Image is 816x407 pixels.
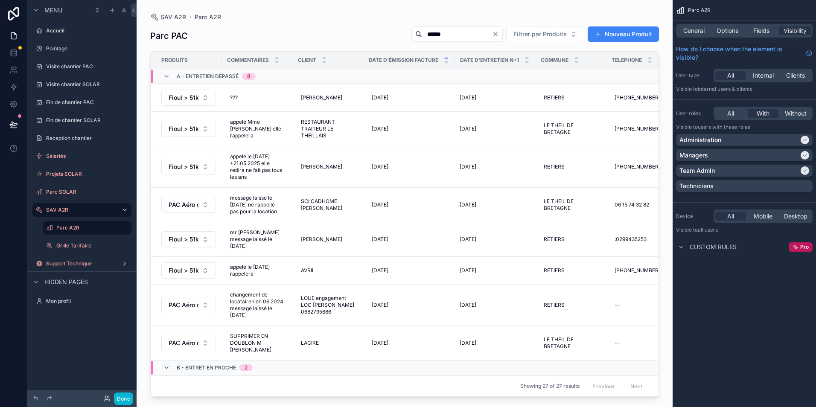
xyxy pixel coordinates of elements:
span: [DATE] [460,302,476,308]
a: Fin de chantier SOLAR [32,113,131,127]
button: Select Button [161,159,216,175]
div: -- [615,302,620,308]
span: Date d'émission facture [369,57,438,64]
span: [DATE] [460,267,476,274]
span: Showing 27 of 27 results [520,383,580,390]
label: Reception chantier [46,135,130,142]
div: 2 [245,364,248,371]
span: [DATE] [372,94,388,101]
span: With [757,109,769,118]
span: mr [PERSON_NAME] message laissé le [DATE] [230,229,284,250]
span: all users [698,227,718,233]
span: b - entretien proche [177,364,236,371]
button: Nouveau Produit [588,26,659,42]
span: RETIERS [544,163,565,170]
a: Parc A2R [195,13,221,21]
a: Mon profil [32,294,131,308]
span: PAC Aéro ou Géo [169,339,198,347]
span: All [727,212,734,221]
span: [DATE] [460,125,476,132]
span: RETIERS [544,302,565,308]
span: LACIRE [301,340,319,346]
span: Filtrer par Produits [513,30,567,38]
button: Select Button [161,90,216,106]
a: Parc A2R [43,221,131,235]
a: Visite chantier SOLAR [32,78,131,91]
span: [DATE] [460,94,476,101]
span: Visibility [784,26,807,35]
span: Parc A2R [688,7,711,14]
span: Hidden pages [44,278,88,286]
span: Custom rules [690,243,737,251]
span: [DATE] [372,236,388,243]
span: PAC Aéro ou Géo [169,301,198,309]
button: Clear [492,31,502,38]
span: 06 15 74 32 82 [615,201,649,208]
span: [PHONE_NUMBER] [615,94,660,101]
span: LE THEIL DE BRETAGNE [544,336,597,350]
span: [DATE] [372,201,388,208]
span: SUPPRIMER EN DOUBLON M [PERSON_NAME] [230,333,284,353]
span: RETIERS [544,267,565,274]
a: Reception chantier [32,131,131,145]
a: Support Technique [32,257,131,270]
button: Select Button [161,231,216,247]
span: Mobile [754,212,772,221]
span: appelé le [DATE] +21.05.2025 elle redira ne fait pas tous les ans [230,153,284,180]
span: Fioul > 51kw [169,163,198,171]
button: Select Button [506,26,584,42]
span: [PERSON_NAME] [301,94,342,101]
span: Without [785,109,807,118]
span: [DATE] [372,125,388,132]
span: Fields [753,26,769,35]
p: Managers [679,151,708,160]
span: Commentaires [227,57,269,64]
span: Fioul > 51kw [169,93,198,102]
span: appelé Mme [PERSON_NAME] elle rappelera [230,119,284,139]
span: Telephone [612,57,642,64]
button: Select Button [161,335,216,351]
span: Internal users & clients [698,86,752,92]
span: General [683,26,705,35]
span: [DATE] [372,302,388,308]
span: Commune [541,57,568,64]
span: Pro [800,244,809,250]
label: Accueil [46,27,130,34]
span: Menu [44,6,62,15]
a: Accueil [32,24,131,38]
span: [PHONE_NUMBER] [615,125,660,132]
span: [DATE] [460,163,476,170]
span: Date d'entretien n+1 [460,57,519,64]
p: Team Admin [679,166,715,175]
span: SAV A2R [160,13,186,21]
div: 8 [247,73,251,80]
span: ??? [230,94,238,101]
span: appelé le [DATE] rappelera [230,264,284,277]
p: Techniciens [679,182,714,190]
a: Pointage [32,42,131,55]
button: Select Button [161,297,216,313]
p: Visible to [676,86,813,93]
label: User type [676,72,710,79]
label: SAV A2R [46,206,114,213]
button: Select Button [161,262,216,279]
span: LE THEIL DE BRETAGNE [544,122,597,136]
label: User roles [676,110,710,117]
span: changement de locatairen en 06.2024 message laissé le [DATE] [230,291,284,319]
span: a - entretien dépassé [177,73,239,80]
h1: Parc PAC [150,30,188,42]
span: AVRIL [301,267,315,274]
a: SAV A2R [150,13,186,21]
span: How do I choose when the element is visible? [676,45,802,62]
span: LOUE engagement LOC [PERSON_NAME] 0682795686 [301,295,355,315]
span: Client [298,57,316,64]
span: [PERSON_NAME] [301,163,342,170]
span: [DATE] [460,340,476,346]
label: Fin de chantier PAC [46,99,130,106]
a: Visite chantier PAC [32,60,131,73]
label: Pointage [46,45,130,52]
span: [DATE] [372,340,388,346]
label: Visite chantier PAC [46,63,130,70]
